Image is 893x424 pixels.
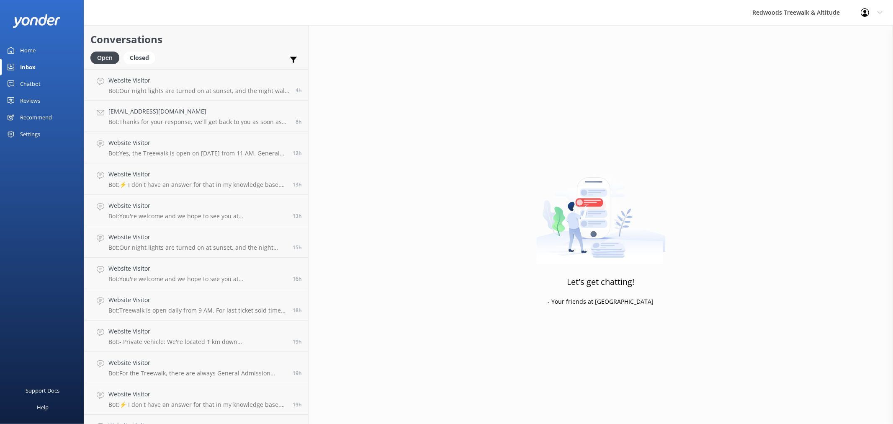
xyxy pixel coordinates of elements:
span: Sep 14 2025 09:28pm (UTC +12:00) Pacific/Auckland [293,275,302,282]
p: Bot: ⚡ I don't have an answer for that in my knowledge base. Please try and rephrase your questio... [108,401,286,408]
div: Inbox [20,59,36,75]
span: Sep 14 2025 06:48pm (UTC +12:00) Pacific/Auckland [293,338,302,345]
a: Website VisitorBot:- Private vehicle: We're located 1 km down [GEOGRAPHIC_DATA]/[GEOGRAPHIC_DATA]... [84,321,308,352]
div: Chatbot [20,75,41,92]
a: Closed [124,53,160,62]
h4: Website Visitor [108,390,286,399]
span: Sep 15 2025 01:20am (UTC +12:00) Pacific/Auckland [293,150,302,157]
a: Website VisitorBot:⚡ I don't have an answer for that in my knowledge base. Please try and rephras... [84,163,308,195]
p: Bot: Our night lights are turned on at sunset, and the night walk starts 20 minutes thereafter. W... [108,244,286,251]
p: Bot: - Private vehicle: We're located 1 km down [GEOGRAPHIC_DATA]/[GEOGRAPHIC_DATA] (access off [... [108,338,286,346]
a: Website VisitorBot:⚡ I don't have an answer for that in my knowledge base. Please try and rephras... [84,383,308,415]
p: Bot: ⚡ I don't have an answer for that in my knowledge base. Please try and rephrase your questio... [108,181,286,189]
a: Website VisitorBot:You're welcome and we hope to see you at [GEOGRAPHIC_DATA] & Altitude soon!16h [84,258,308,289]
p: Bot: Treewalk is open daily from 9 AM. For last ticket sold times, please check our website FAQs ... [108,307,286,314]
span: Sep 15 2025 12:55am (UTC +12:00) Pacific/Auckland [293,181,302,188]
h4: Website Visitor [108,170,286,179]
div: Recommend [20,109,52,126]
span: Sep 14 2025 06:22pm (UTC +12:00) Pacific/Auckland [293,370,302,377]
h4: Website Visitor [108,295,286,305]
a: [EMAIL_ADDRESS][DOMAIN_NAME]Bot:Thanks for your response, we'll get back to you as soon as we can... [84,101,308,132]
div: Settings [20,126,40,142]
img: artwork of a man stealing a conversation from at giant smartphone [536,160,666,264]
h4: Website Visitor [108,327,286,336]
h4: Website Visitor [108,76,289,85]
h4: Website Visitor [108,201,286,210]
div: Help [37,399,49,416]
div: Home [20,42,36,59]
div: Closed [124,52,155,64]
p: Bot: Yes, the Treewalk is open on [DATE] from 11 AM. General Admission tickets cannot be booked i... [108,150,286,157]
div: Reviews [20,92,40,109]
p: Bot: You're welcome and we hope to see you at [GEOGRAPHIC_DATA] & Altitude soon! [108,212,286,220]
h3: Let's get chatting! [567,275,635,289]
p: - Your friends at [GEOGRAPHIC_DATA] [548,297,654,306]
a: Website VisitorBot:Yes, the Treewalk is open on [DATE] from 11 AM. General Admission tickets cann... [84,132,308,163]
img: yonder-white-logo.png [13,14,61,28]
span: Sep 14 2025 09:57pm (UTC +12:00) Pacific/Auckland [293,244,302,251]
p: Bot: Our night lights are turned on at sunset, and the night walk starts 20 minutes thereafter. W... [108,87,289,95]
a: Website VisitorBot:You're welcome and we hope to see you at [GEOGRAPHIC_DATA] & Altitude soon!13h [84,195,308,226]
a: Website VisitorBot:For the Treewalk, there are always General Admission tickets available online ... [84,352,308,383]
span: Sep 14 2025 07:53pm (UTC +12:00) Pacific/Auckland [293,307,302,314]
div: Open [90,52,119,64]
span: Sep 15 2025 09:13am (UTC +12:00) Pacific/Auckland [296,87,302,94]
a: Website VisitorBot:Treewalk is open daily from 9 AM. For last ticket sold times, please check our... [84,289,308,321]
div: Support Docs [26,382,60,399]
a: Open [90,53,124,62]
p: Bot: For the Treewalk, there are always General Admission tickets available online and onsite. Fo... [108,370,286,377]
h4: Website Visitor [108,233,286,242]
span: Sep 15 2025 05:33am (UTC +12:00) Pacific/Auckland [296,118,302,125]
span: Sep 15 2025 12:11am (UTC +12:00) Pacific/Auckland [293,212,302,220]
p: Bot: You're welcome and we hope to see you at [GEOGRAPHIC_DATA] & Altitude soon! [108,275,286,283]
h2: Conversations [90,31,302,47]
h4: [EMAIL_ADDRESS][DOMAIN_NAME] [108,107,289,116]
h4: Website Visitor [108,138,286,147]
a: Website VisitorBot:Our night lights are turned on at sunset, and the night walk starts 20 minutes... [84,69,308,101]
span: Sep 14 2025 05:58pm (UTC +12:00) Pacific/Auckland [293,401,302,408]
p: Bot: Thanks for your response, we'll get back to you as soon as we can during opening hours. [108,118,289,126]
h4: Website Visitor [108,264,286,273]
h4: Website Visitor [108,358,286,367]
a: Website VisitorBot:Our night lights are turned on at sunset, and the night walk starts 20 minutes... [84,226,308,258]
